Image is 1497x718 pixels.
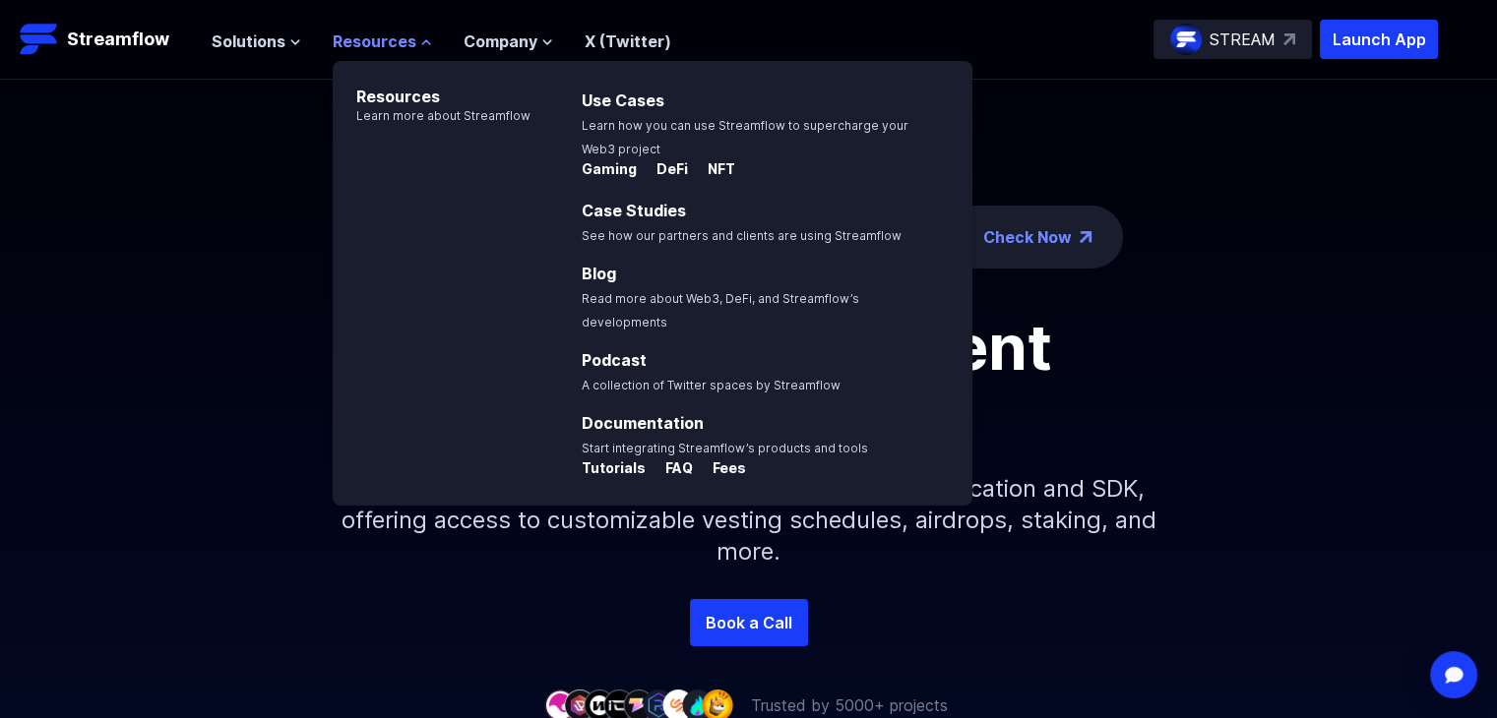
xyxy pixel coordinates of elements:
a: Book a Call [690,599,808,646]
p: STREAM [1210,28,1276,51]
span: Solutions [212,30,285,53]
p: DeFi [641,159,688,179]
p: NFT [692,159,735,179]
a: Fees [697,460,746,480]
a: Tutorials [582,460,650,480]
a: Gaming [582,161,641,181]
p: Trusted by 5000+ projects [751,693,948,717]
p: Resources [333,61,530,108]
p: FAQ [650,458,693,478]
p: Simplify your token distribution with Streamflow's Application and SDK, offering access to custom... [326,442,1172,599]
a: Use Cases [582,90,664,110]
button: Launch App [1320,20,1438,59]
a: Podcast [582,350,647,370]
a: FAQ [650,460,697,480]
a: NFT [692,161,735,181]
img: top-right-arrow.svg [1283,33,1295,45]
button: Solutions [212,30,301,53]
a: Case Studies [582,201,686,220]
h1: Token management infrastructure [306,316,1192,442]
div: Open Intercom Messenger [1430,651,1477,698]
img: top-right-arrow.png [1080,231,1092,243]
a: Blog [582,264,616,283]
span: Learn how you can use Streamflow to supercharge your Web3 project [582,118,908,156]
span: Start integrating Streamflow’s products and tools [582,441,868,455]
span: Company [464,30,537,53]
p: Tutorials [582,458,646,478]
span: A collection of Twitter spaces by Streamflow [582,378,841,392]
img: Streamflow Logo [20,20,59,59]
span: See how our partners and clients are using Streamflow [582,228,902,243]
a: STREAM [1154,20,1312,59]
button: Company [464,30,553,53]
img: streamflow-logo-circle.png [1170,24,1202,55]
p: Learn more about Streamflow [333,108,530,124]
a: Check Now [983,225,1072,249]
a: X (Twitter) [585,31,671,51]
span: Read more about Web3, DeFi, and Streamflow’s developments [582,291,859,329]
button: Resources [333,30,432,53]
p: Streamflow [67,26,169,53]
a: Documentation [582,413,704,433]
p: Fees [697,458,746,478]
a: DeFi [641,161,692,181]
p: Gaming [582,159,637,179]
span: Resources [333,30,416,53]
a: Streamflow [20,20,192,59]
